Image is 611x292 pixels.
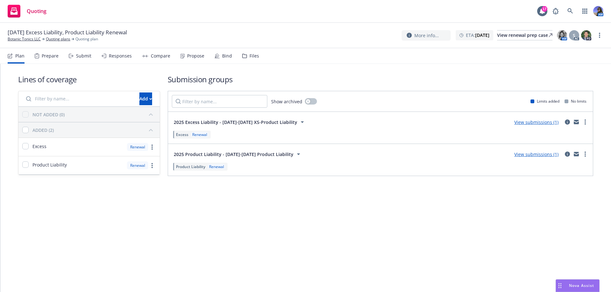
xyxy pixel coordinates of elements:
[176,132,188,137] span: Excess
[109,53,132,58] div: Responses
[22,92,136,105] input: Filter by name...
[581,30,591,40] img: photo
[172,95,267,108] input: Filter by name...
[172,116,308,128] button: 2025 Excess Liability - [DATE]-[DATE] XS-Product Liability
[222,53,232,58] div: Bind
[402,30,451,41] button: More info...
[514,151,558,157] a: View submissions (1)
[549,5,562,17] a: Report a Bug
[579,5,591,17] a: Switch app
[139,92,152,105] button: Add
[46,36,70,42] a: Quoting plans
[148,162,156,169] a: more
[581,150,589,158] a: more
[414,32,439,39] span: More info...
[497,30,552,40] a: View renewal prep case
[593,6,603,16] img: photo
[249,53,259,58] div: Files
[8,29,127,36] span: [DATE] Excess Liability, Product Liability Renewal
[581,118,589,126] a: more
[172,148,304,160] button: 2025 Product Liability - [DATE]-[DATE] Product Liability
[5,2,49,20] a: Quoting
[573,32,575,39] span: S
[271,98,302,105] span: Show archived
[8,36,41,42] a: Botanic Tonics LLC
[176,164,205,169] span: Product Liability
[564,118,571,126] a: circleInformation
[32,111,65,118] div: NOT ADDED (0)
[174,151,293,158] span: 2025 Product Liability - [DATE]-[DATE] Product Liability
[18,74,160,85] h1: Lines of coverage
[564,150,571,158] a: circleInformation
[42,53,59,58] div: Prepare
[32,143,46,150] span: Excess
[168,74,593,85] h1: Submission groups
[187,53,204,58] div: Propose
[32,127,54,133] div: ADDED (2)
[475,32,489,38] strong: [DATE]
[514,119,558,125] a: View submissions (1)
[75,36,98,42] span: Quoting plan
[572,150,580,158] a: mail
[32,109,156,119] button: NOT ADDED (0)
[127,143,148,151] div: Renewal
[76,53,91,58] div: Submit
[151,53,170,58] div: Compare
[27,9,46,14] span: Quoting
[565,98,586,104] div: No limits
[569,283,594,288] span: Nova Assist
[497,31,552,40] div: View renewal prep case
[556,280,564,292] div: Drag to move
[32,161,67,168] span: Product Liability
[556,279,600,292] button: Nova Assist
[557,30,567,40] img: photo
[572,118,580,126] a: mail
[148,143,156,151] a: more
[191,132,208,137] div: Renewal
[32,125,156,135] button: ADDED (2)
[208,164,225,169] div: Renewal
[466,32,489,38] span: ETA :
[174,119,297,126] span: 2025 Excess Liability - [DATE]-[DATE] XS-Product Liability
[15,53,25,58] div: Plan
[564,5,577,17] a: Search
[530,98,559,104] div: Limits added
[127,161,148,169] div: Renewal
[596,31,603,39] a: more
[542,6,547,12] div: 17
